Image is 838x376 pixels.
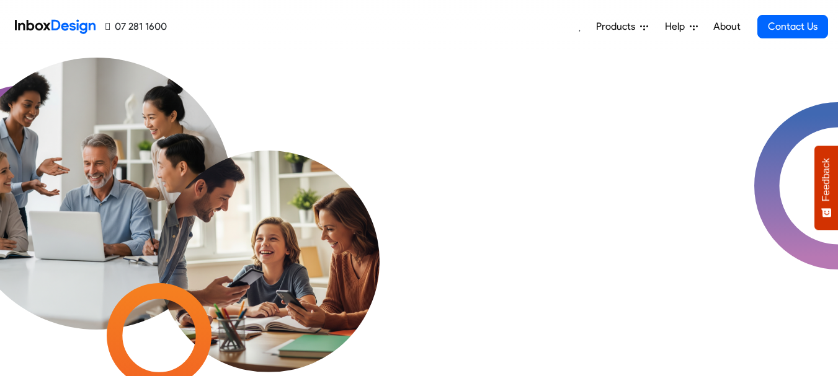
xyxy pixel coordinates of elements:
[591,14,653,39] a: Products
[105,19,167,34] a: 07 281 1600
[660,14,703,39] a: Help
[757,15,828,38] a: Contact Us
[429,122,729,308] div: Maximising Efficient & Engagement, Connecting Schools, Families, and Students.
[821,158,832,201] span: Feedback
[814,146,838,230] button: Feedback - Show survey
[596,19,640,34] span: Products
[710,14,744,39] a: About
[665,19,690,34] span: Help
[130,95,408,372] img: parents_with_child.png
